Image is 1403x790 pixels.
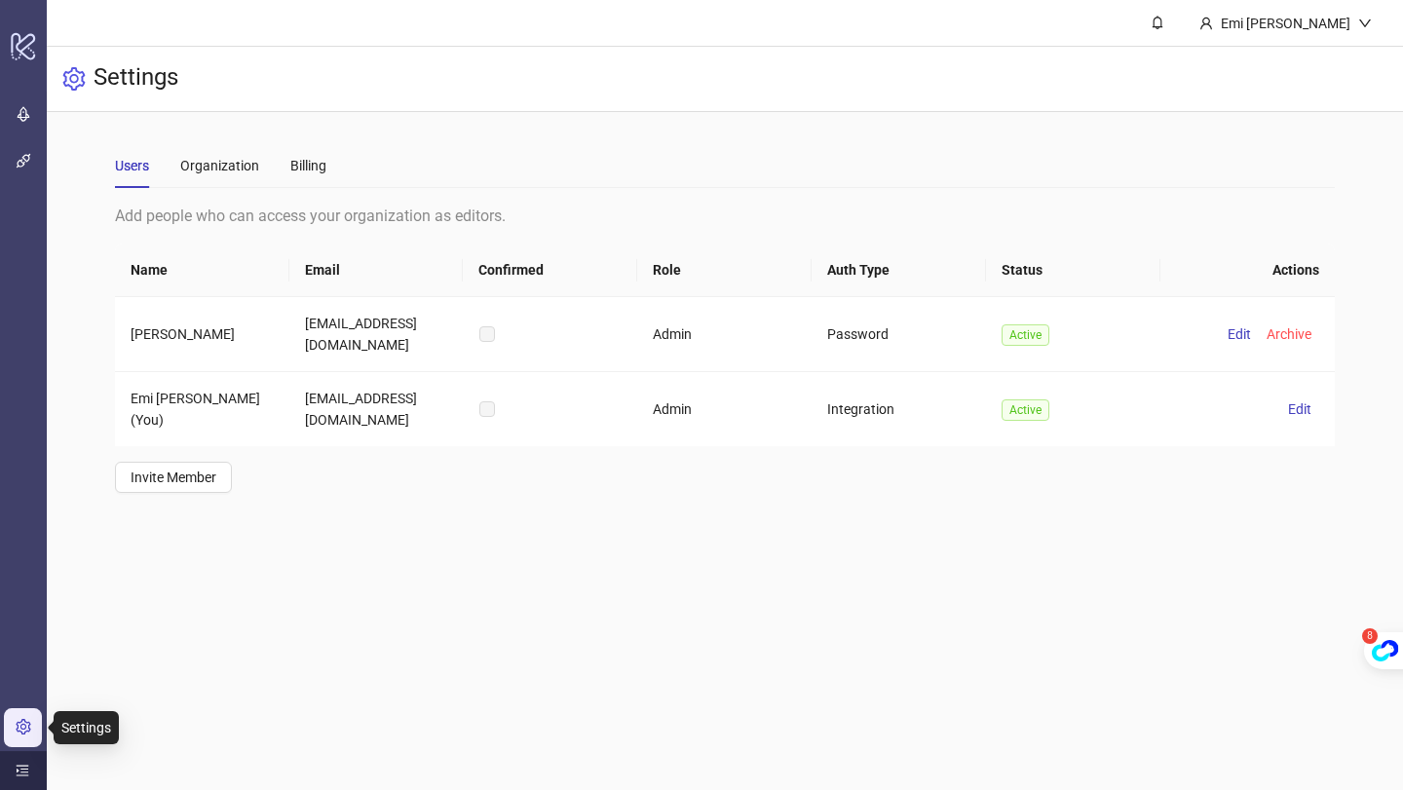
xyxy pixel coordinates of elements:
[115,204,1336,228] div: Add people who can access your organization as editors.
[289,372,464,446] td: [EMAIL_ADDRESS][DOMAIN_NAME]
[637,372,812,446] td: Admin
[1267,326,1311,342] span: Archive
[812,372,986,446] td: Integration
[131,470,216,485] span: Invite Member
[812,297,986,372] td: Password
[1213,13,1358,34] div: Emi [PERSON_NAME]
[62,67,86,91] span: setting
[1002,324,1049,346] span: Active
[1160,244,1335,297] th: Actions
[115,244,289,297] th: Name
[115,297,289,372] td: [PERSON_NAME]
[812,244,986,297] th: Auth Type
[1199,17,1213,30] span: user
[1280,397,1319,421] button: Edit
[1259,322,1319,346] button: Archive
[115,155,149,176] div: Users
[986,244,1160,297] th: Status
[16,764,29,777] span: menu-unfold
[1358,17,1372,30] span: down
[1228,326,1251,342] span: Edit
[115,462,232,493] button: Invite Member
[115,372,289,446] td: Emi [PERSON_NAME] (You)
[94,62,178,95] h3: Settings
[463,244,637,297] th: Confirmed
[1151,16,1164,29] span: bell
[289,244,464,297] th: Email
[1288,401,1311,417] span: Edit
[1220,322,1259,346] button: Edit
[637,297,812,372] td: Admin
[1002,399,1049,421] span: Active
[290,155,326,176] div: Billing
[289,297,464,372] td: [EMAIL_ADDRESS][DOMAIN_NAME]
[637,244,812,297] th: Role
[180,155,259,176] div: Organization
